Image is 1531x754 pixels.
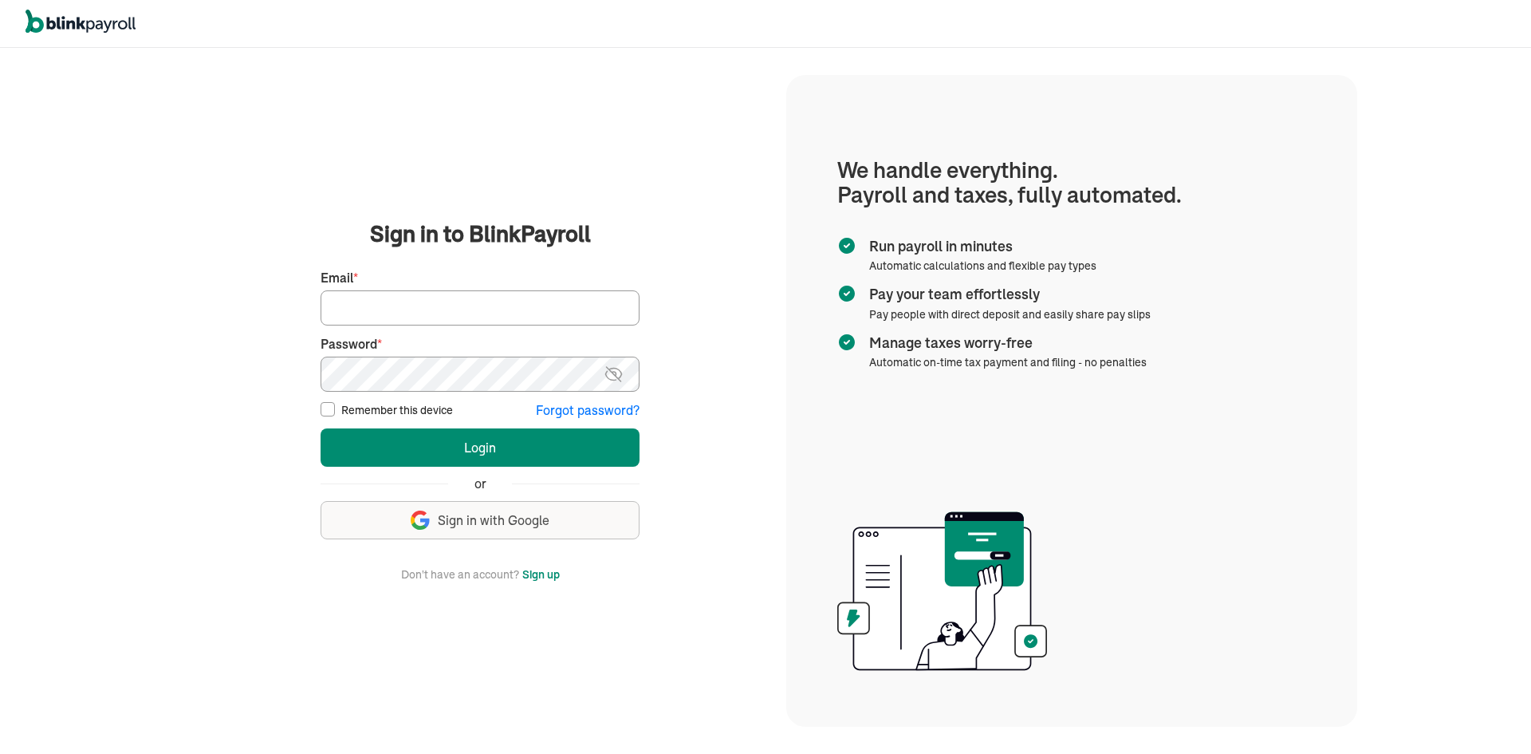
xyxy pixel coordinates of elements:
span: Automatic calculations and flexible pay types [869,259,1096,273]
span: Sign in to BlinkPayroll [370,218,591,250]
img: checkmark [837,333,856,352]
img: checkmark [837,236,856,255]
span: Run payroll in minutes [869,236,1090,257]
label: Email [321,269,640,287]
img: eye [604,365,624,384]
span: Manage taxes worry-free [869,333,1140,353]
span: Sign in with Google [438,511,549,530]
img: checkmark [837,284,856,303]
span: Pay people with direct deposit and easily share pay slips [869,307,1151,322]
button: Login [321,428,640,467]
h1: We handle everything. Payroll and taxes, fully automated. [837,158,1306,207]
span: Don't have an account? [401,565,519,584]
img: logo [26,10,136,34]
button: Sign up [522,565,560,584]
button: Forgot password? [536,401,640,420]
img: google [411,511,430,530]
span: Automatic on-time tax payment and filing - no penalties [869,355,1147,369]
span: or [474,475,486,493]
label: Password [321,335,640,353]
img: illustration [837,507,1047,676]
button: Sign in with Google [321,501,640,539]
label: Remember this device [341,402,453,418]
span: Pay your team effortlessly [869,284,1144,305]
input: Your email address [321,290,640,326]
